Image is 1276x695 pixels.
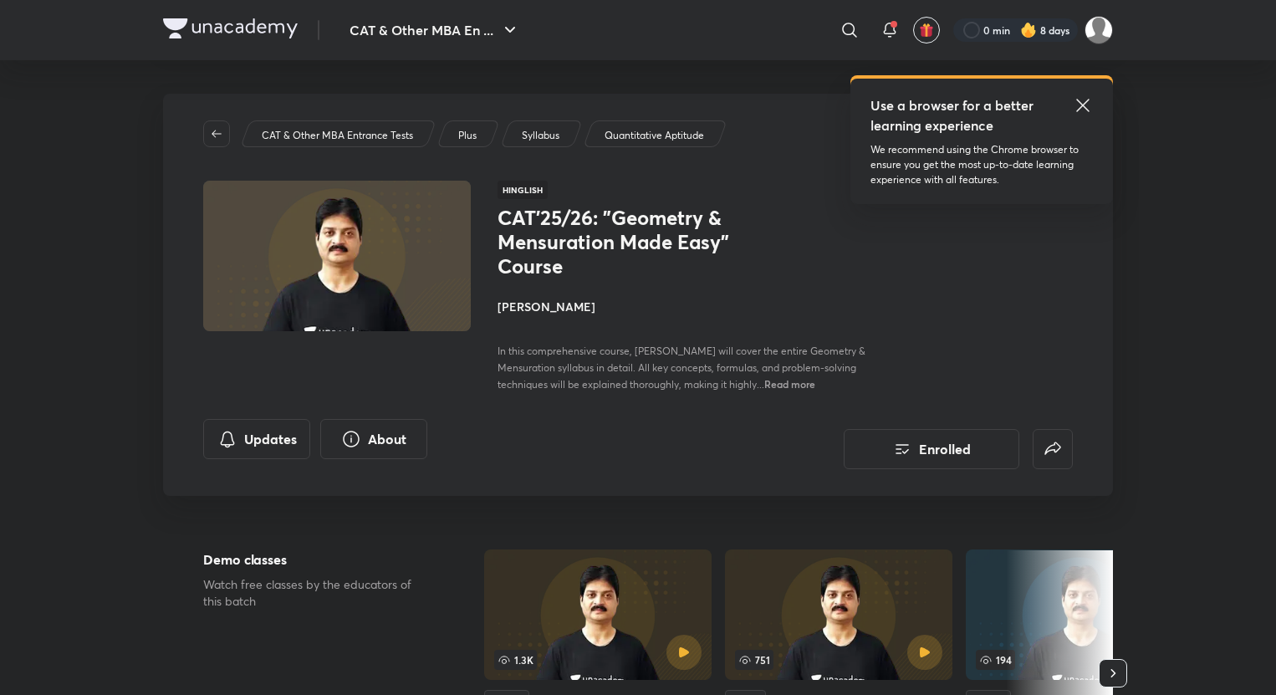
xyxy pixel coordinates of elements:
span: In this comprehensive course, [PERSON_NAME] will cover the entire Geometry & Mensuration syllabus... [498,345,865,391]
p: Watch free classes by the educators of this batch [203,576,431,610]
span: 751 [735,650,773,670]
p: Plus [458,128,477,143]
img: streak [1020,22,1037,38]
p: CAT & Other MBA Entrance Tests [262,128,413,143]
h5: Use a browser for a better learning experience [870,95,1037,135]
p: Quantitative Aptitude [605,128,704,143]
button: Enrolled [844,429,1019,469]
a: Quantitative Aptitude [602,128,707,143]
h1: CAT'25/26: "Geometry & Mensuration Made Easy" Course [498,206,771,278]
a: CAT & Other MBA Entrance Tests [259,128,416,143]
p: Syllabus [522,128,559,143]
button: About [320,419,427,459]
img: Nitin [1085,16,1113,44]
button: Updates [203,419,310,459]
button: false [1033,429,1073,469]
span: 1.3K [494,650,537,670]
a: Company Logo [163,18,298,43]
span: Hinglish [498,181,548,199]
span: Read more [764,377,815,391]
p: We recommend using the Chrome browser to ensure you get the most up-to-date learning experience w... [870,142,1093,187]
h4: [PERSON_NAME] [498,298,872,315]
a: Syllabus [519,128,563,143]
a: Plus [456,128,480,143]
img: Thumbnail [201,179,473,333]
img: Company Logo [163,18,298,38]
button: CAT & Other MBA En ... [339,13,530,47]
span: 194 [976,650,1015,670]
button: avatar [913,17,940,43]
h5: Demo classes [203,549,431,570]
img: avatar [919,23,934,38]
